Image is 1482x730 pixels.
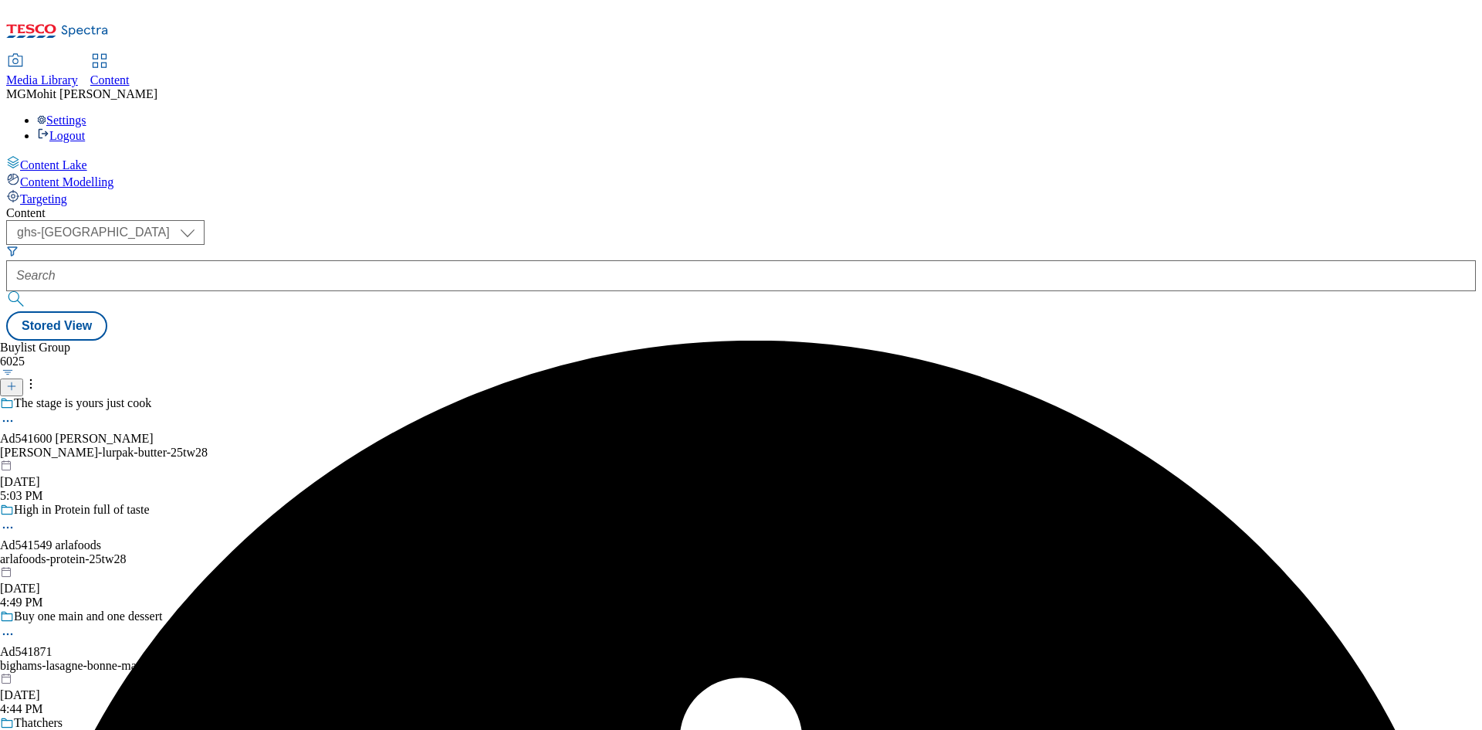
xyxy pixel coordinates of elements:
span: Mohit [PERSON_NAME] [26,87,157,100]
span: MG [6,87,26,100]
span: Media Library [6,73,78,87]
a: Content Lake [6,155,1476,172]
svg: Search Filters [6,245,19,257]
a: Media Library [6,55,78,87]
div: High in Protein full of taste [14,503,150,517]
div: The stage is yours just cook [14,396,151,410]
a: Content [90,55,130,87]
span: Content Lake [20,158,87,171]
div: Thatchers [14,716,63,730]
div: Content [6,206,1476,220]
a: Targeting [6,189,1476,206]
span: Content Modelling [20,175,113,188]
a: Logout [37,129,85,142]
span: Content [90,73,130,87]
button: Stored View [6,311,107,341]
input: Search [6,260,1476,291]
a: Settings [37,114,86,127]
a: Content Modelling [6,172,1476,189]
div: Buy one main and one dessert [14,609,162,623]
span: Targeting [20,192,67,205]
